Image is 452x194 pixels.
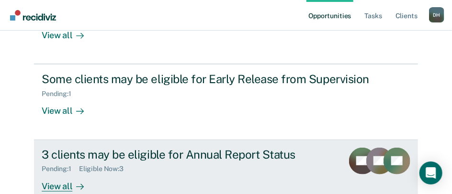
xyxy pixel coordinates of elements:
div: View all [42,22,95,41]
div: 3 clients may be eligible for Annual Report Status [42,148,336,162]
div: View all [42,173,95,192]
div: D H [429,7,444,22]
img: Recidiviz [10,10,56,21]
div: Eligible Now : 3 [79,165,131,173]
div: Open Intercom Messenger [419,162,442,184]
div: View all [42,98,95,117]
div: Some clients may be eligible for Early Release from Supervision [42,72,378,86]
div: Pending : 1 [42,90,79,98]
div: Pending : 1 [42,165,79,173]
a: Some clients may be eligible for Early Release from SupervisionPending:1View all [34,64,418,140]
button: Profile dropdown button [429,7,444,22]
